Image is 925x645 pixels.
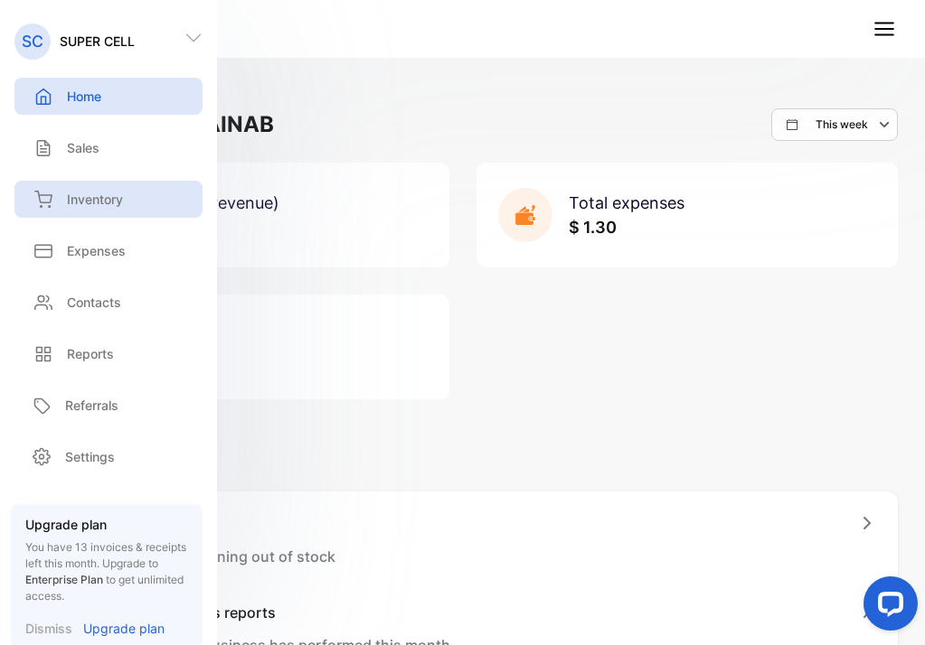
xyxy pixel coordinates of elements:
[67,293,121,312] p: Contacts
[25,515,188,534] p: Upgrade plan
[569,193,684,212] span: Total expenses
[105,513,335,535] h1: Restock item
[65,447,115,466] p: Settings
[25,556,184,603] span: Upgrade to to get unlimited access.
[25,573,103,586] span: Enterprise Plan
[27,453,898,475] p: To-do
[83,619,165,638] p: Upgrade plan
[65,396,118,415] p: Referrals
[72,619,165,638] a: Upgrade plan
[22,30,43,53] p: SC
[771,108,898,141] button: This week
[105,602,450,623] h1: Review business reports
[67,87,101,106] p: Home
[67,344,114,363] p: Reports
[569,218,617,237] span: $ 1.30
[849,569,925,645] iframe: LiveChat chat widget
[816,117,868,133] p: This week
[67,138,99,157] p: Sales
[60,32,135,51] p: SUPER CELL
[67,190,123,209] p: Inventory
[25,539,188,604] p: You have 13 invoices & receipts left this month.
[105,546,335,567] p: 48 items are running out of stock
[67,241,126,260] p: Expenses
[25,619,72,638] p: Dismiss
